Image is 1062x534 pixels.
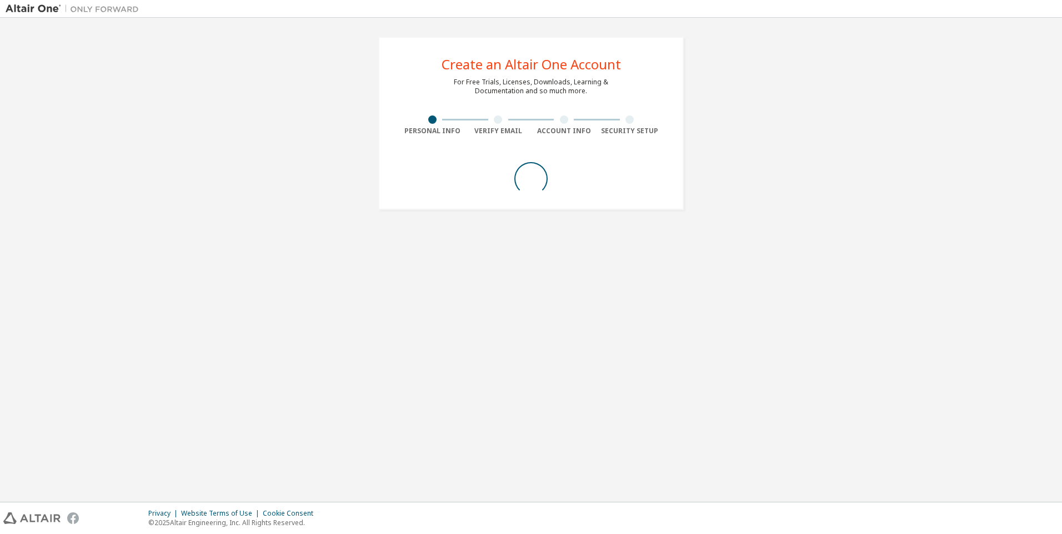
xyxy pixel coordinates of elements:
[181,509,263,518] div: Website Terms of Use
[263,509,320,518] div: Cookie Consent
[67,512,79,524] img: facebook.svg
[3,512,61,524] img: altair_logo.svg
[454,78,608,95] div: For Free Trials, Licenses, Downloads, Learning & Documentation and so much more.
[442,58,621,71] div: Create an Altair One Account
[148,509,181,518] div: Privacy
[399,127,465,135] div: Personal Info
[6,3,144,14] img: Altair One
[465,127,532,135] div: Verify Email
[148,518,320,527] p: © 2025 Altair Engineering, Inc. All Rights Reserved.
[531,127,597,135] div: Account Info
[597,127,663,135] div: Security Setup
